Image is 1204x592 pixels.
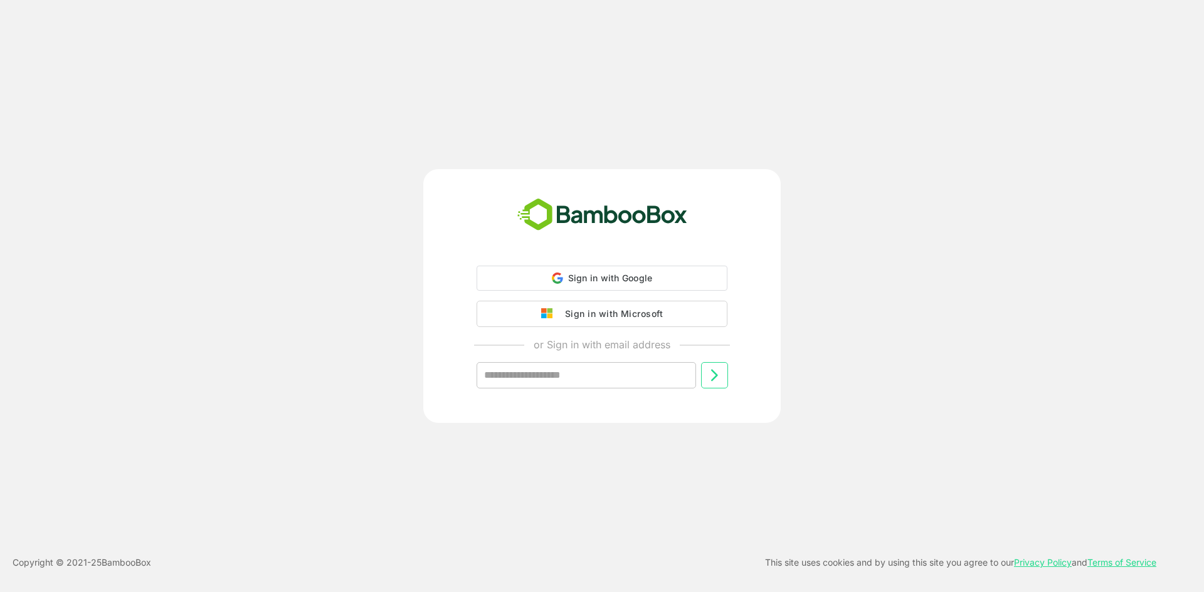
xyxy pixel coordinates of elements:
img: google [541,308,559,319]
img: bamboobox [510,194,694,236]
div: Sign in with Google [477,266,727,291]
a: Terms of Service [1087,557,1156,568]
p: or Sign in with email address [534,337,670,352]
div: Sign in with Microsoft [559,306,663,322]
button: Sign in with Microsoft [477,301,727,327]
span: Sign in with Google [568,273,653,283]
p: Copyright © 2021- 25 BambooBox [13,555,151,570]
p: This site uses cookies and by using this site you agree to our and [765,555,1156,570]
a: Privacy Policy [1014,557,1072,568]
